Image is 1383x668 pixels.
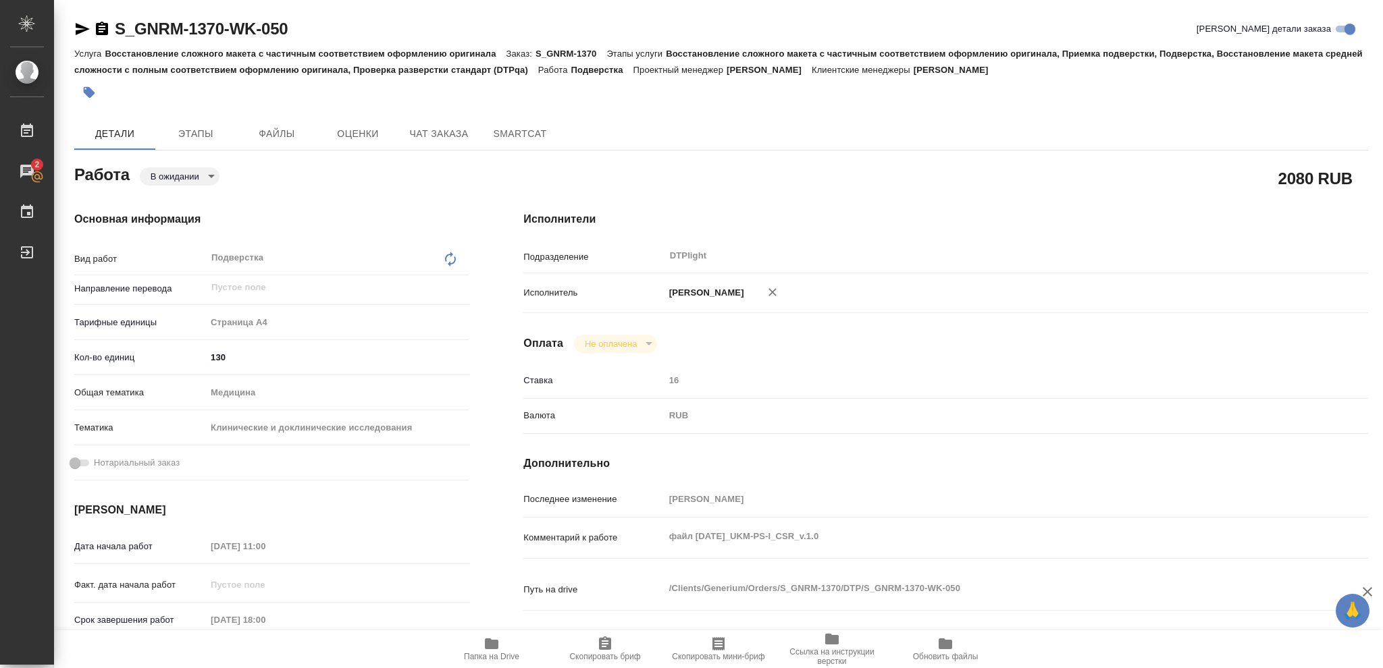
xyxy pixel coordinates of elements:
span: Оценки [325,126,390,142]
span: Файлы [244,126,309,142]
h4: Оплата [523,335,563,352]
p: [PERSON_NAME] [914,65,999,75]
button: Ссылка на инструкции верстки [775,630,889,668]
h4: Исполнители [523,211,1368,227]
span: Скопировать мини-бриф [672,652,764,661]
button: Скопировать ссылку для ЯМессенджера [74,21,90,37]
p: Общая тематика [74,386,206,399]
h2: Работа [74,161,130,186]
p: Комментарий к работе [523,531,664,545]
span: 2 [26,158,47,171]
p: Этапы услуги [606,49,666,59]
span: Детали [82,126,147,142]
input: Пустое поле [206,575,324,594]
span: Этапы [163,126,228,142]
h4: Основная информация [74,211,469,227]
div: Страница А4 [206,311,469,334]
input: Пустое поле [206,536,324,556]
p: Заказ: [506,49,536,59]
button: Скопировать мини-бриф [662,630,775,668]
div: Медицина [206,381,469,404]
div: RUB [664,404,1298,427]
button: Обновить файлы [889,630,1002,668]
div: В ожидании [574,335,657,353]
span: Чат заказа [407,126,471,142]
span: Обновить файлы [913,652,978,661]
span: [PERSON_NAME] детали заказа [1197,22,1331,36]
p: Ставка [523,374,664,387]
h2: 2080 RUB [1278,167,1353,190]
div: В ожидании [140,167,219,186]
textarea: /Clients/Generium/Orders/S_GNRM-1370/DTP/S_GNRM-1370-WK-050 [664,577,1298,600]
p: Направление перевода [74,282,206,296]
p: Подразделение [523,250,664,264]
input: Пустое поле [664,489,1298,509]
button: Папка на Drive [435,630,548,668]
span: 🙏 [1341,596,1364,625]
p: Факт. дата начала работ [74,578,206,592]
div: Клинические и доклинические исследования [206,416,469,439]
p: Тематика [74,421,206,435]
p: Последнее изменение [523,493,664,506]
input: Пустое поле [210,279,438,296]
button: Удалить исполнителя [758,277,787,307]
p: Работа [538,65,571,75]
span: Нотариальный заказ [94,456,180,470]
h4: Дополнительно [523,455,1368,472]
button: Добавить тэг [74,78,104,107]
p: Тарифные единицы [74,316,206,329]
p: Проектный менеджер [633,65,727,75]
a: 2 [3,155,51,188]
input: Пустое поле [664,370,1298,390]
p: Валюта [523,409,664,422]
p: Восстановление сложного макета с частичным соответствием оформлению оригинала [105,49,506,59]
h4: [PERSON_NAME] [74,502,469,518]
textarea: файл [DATE]_UKM-PS-I_CSR_v.1.0 [664,525,1298,548]
p: Кол-во единиц [74,351,206,364]
p: Путь на drive [523,583,664,596]
p: Восстановление сложного макета с частичным соответствием оформлению оригинала, Приемка подверстки... [74,49,1363,75]
button: В ожидании [147,171,203,182]
p: Клиентские менеджеры [812,65,914,75]
button: Скопировать бриф [548,630,662,668]
p: Услуга [74,49,105,59]
p: Подверстка [571,65,633,75]
p: [PERSON_NAME] [664,286,744,300]
a: S_GNRM-1370-WK-050 [115,20,288,38]
p: Вид работ [74,252,206,266]
p: S_GNRM-1370 [536,49,606,59]
input: ✎ Введи что-нибудь [206,347,469,367]
input: Пустое поле [206,610,324,630]
p: Исполнитель [523,286,664,300]
button: 🙏 [1336,594,1369,628]
button: Не оплачена [581,338,641,350]
p: [PERSON_NAME] [727,65,812,75]
p: Срок завершения работ [74,613,206,627]
p: Дата начала работ [74,540,206,553]
span: Скопировать бриф [569,652,640,661]
span: Папка на Drive [464,652,519,661]
span: SmartCat [488,126,552,142]
span: Ссылка на инструкции верстки [783,647,881,666]
button: Скопировать ссылку [94,21,110,37]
